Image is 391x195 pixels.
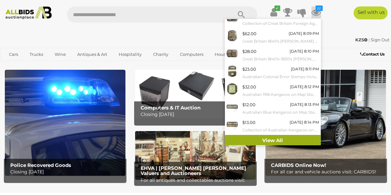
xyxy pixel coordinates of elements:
span: $23.00 [243,67,256,72]
img: CARBIDS Online Now! [265,70,386,176]
a: KZS [355,37,368,42]
a: Household [211,49,242,60]
p: For all antiques and collectables auctions visit: EHVA [141,176,254,192]
img: 51940-239a.jpeg [227,30,238,41]
img: Allbids.com.au [3,6,54,19]
a: 22 [312,6,321,18]
span: $12.00 [243,102,256,107]
a: $32.00 [DATE] 8:12 PM Australian 1916 Kangaroo on Map Stamp, Mint, One Shilling, Third Watermark [225,82,321,99]
img: 51940-234a.jpeg [227,119,238,130]
a: Sports [29,60,50,70]
a: Hospitality [115,49,146,60]
p: For all car and vehicle auctions visit: CARBIDS! [271,168,384,176]
strong: KZS [355,37,368,42]
small: Great Britain 1840's [PERSON_NAME] Blacks, Reds, and Blue Stamps Including Maltese Cross, Blued P... [243,38,319,45]
a: Cars [5,49,22,60]
div: [DATE] 8:09 PM [289,30,319,37]
small: Collection of Australian Kangaroo on Map Stamps, Official Service Perfins, Half [PERSON_NAME] to ... [243,127,319,134]
a: Office [5,60,25,70]
a: Contact Us [360,51,386,58]
img: EHVA | Evans Hastings Valuers and Auctioneers [135,131,256,180]
div: [DATE] 8:12 PM [290,83,319,90]
a: View All [225,135,321,146]
a: $62.00 [DATE] 8:09 PM Great Britain 1840's [PERSON_NAME] Blacks, Reds, and Blue Stamps Including ... [225,28,321,46]
div: [DATE] 8:13 PM [290,101,319,108]
a: $6.00 [DATE] 8:08 PM Collection of Great Britain Foreign Agencies Stamps Including [GEOGRAPHIC_DA... [225,11,321,28]
img: 51940-236a.jpeg [227,83,238,95]
small: Great Britain 1840's-1850's [PERSON_NAME] Red Stamp Collection Including Maltese Cross, Various P... [243,56,319,63]
a: Computers & IT Auction Computers & IT Auction Closing [DATE] [135,70,256,118]
button: Search [225,6,257,23]
img: 51940-235a.jpeg [227,101,238,112]
img: Computers & IT Auction [135,70,256,118]
img: 51940-237a.jpeg [227,66,238,77]
img: 51940-238a.jpeg [227,48,238,59]
img: Police Recovered Goods [5,70,126,176]
small: Collection of Great Britain Foreign Agencies Stamps Including [GEOGRAPHIC_DATA] and [GEOGRAPHIC_D... [243,20,319,27]
a: [GEOGRAPHIC_DATA] [53,60,107,70]
b: Computers & IT Auction [141,105,200,111]
p: Closing [DATE] [141,110,254,118]
b: EHVA | [PERSON_NAME] [PERSON_NAME] Valuers and Auctioneers [141,165,246,177]
div: [DATE] 8:14 PM [290,119,319,126]
b: Contact Us [360,52,385,56]
a: $12.00 [DATE] 8:13 PM Australian Blue Kangaroo on Map Stamps Strip of Five, Intense Indigo [225,99,321,117]
a: Trucks [25,49,47,60]
small: Australian Colonial Error Stamps Including [GEOGRAPHIC_DATA] QV Mauve Sixpence Imperforate Margin... [243,73,319,80]
span: $32.00 [243,84,256,89]
span: $28.00 [243,49,257,54]
a: Sell with us [354,6,388,19]
i: ✔ [275,5,280,11]
small: Australian Blue Kangaroo on Map Stamps Strip of Five, Intense Indigo [243,109,319,116]
a: Computers [176,49,208,60]
a: ✔ [269,6,279,18]
a: CARBIDS Online Now! CARBIDS Online Now! For all car and vehicle auctions visit: CARBIDS! [265,70,386,176]
a: $28.00 [DATE] 8:10 PM Great Britain 1840's-1850's [PERSON_NAME] Red Stamp Collection Including Ma... [225,46,321,64]
a: Wine [51,49,70,60]
span: $62.00 [243,31,257,36]
div: [DATE] 8:10 PM [290,48,319,55]
b: CARBIDS Online Now! [271,162,326,168]
a: EHVA | Evans Hastings Valuers and Auctioneers EHVA | [PERSON_NAME] [PERSON_NAME] Valuers and Auct... [135,131,256,180]
a: $23.00 [DATE] 8:11 PM Australian Colonial Error Stamps Including [GEOGRAPHIC_DATA] QV Mauve Sixpe... [225,64,321,82]
i: 22 [316,5,323,11]
small: Australian 1916 Kangaroo on Map Stamp, Mint, One Shilling, Third Watermark [243,91,319,98]
a: Police Recovered Goods Police Recovered Goods Closing [DATE] [5,70,126,176]
div: [DATE] 8:11 PM [291,66,319,73]
p: Closing [DATE] [10,168,123,176]
a: Antiques & Art [73,49,111,60]
a: Charity [149,49,172,60]
a: $13.00 [DATE] 8:14 PM Collection of Australian Kangaroo on Map Stamps, Official Service Perfins, ... [225,117,321,135]
span: | [368,37,370,42]
span: $13.00 [243,120,256,125]
b: Police Recovered Goods [10,162,71,168]
a: Sign Out [371,37,389,42]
